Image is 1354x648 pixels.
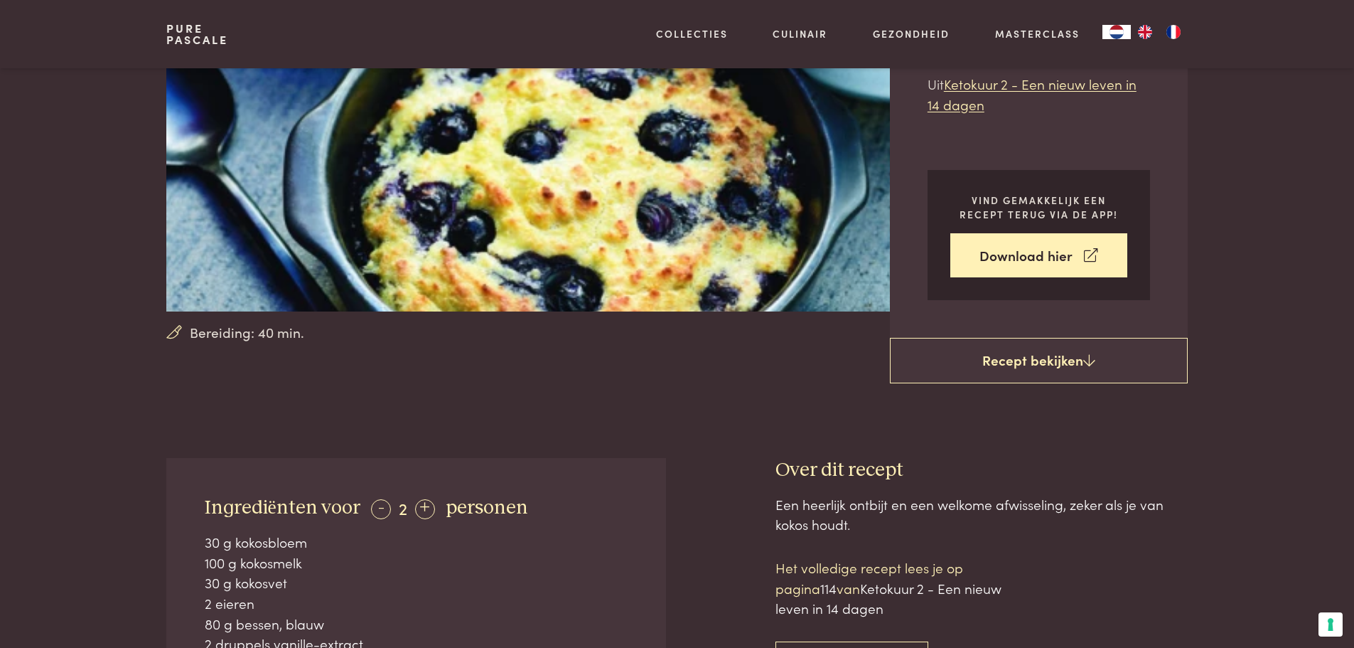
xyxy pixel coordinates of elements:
[873,26,950,41] a: Gezondheid
[656,26,728,41] a: Collecties
[1102,25,1188,39] aside: Language selected: Nederlands
[775,458,1188,483] h3: Over dit recept
[775,494,1188,535] div: Een heerlijk ontbijt en een welkome afwisseling, zeker als je van kokos houdt.
[950,193,1127,222] p: Vind gemakkelijk een recept terug via de app!
[820,578,837,597] span: 114
[205,573,628,593] div: 30 g kokosvet
[371,499,391,519] div: -
[1102,25,1131,39] a: NL
[775,578,1001,618] span: Ketokuur 2 - Een nieuw leven in 14 dagen
[773,26,827,41] a: Culinair
[205,532,628,553] div: 30 g kokosbloem
[950,233,1127,278] a: Download hier
[928,74,1137,114] a: Ketokuur 2 - Een nieuw leven in 14 dagen
[1131,25,1159,39] a: EN
[1131,25,1188,39] ul: Language list
[205,614,628,634] div: 80 g bessen, blauw
[775,558,1017,619] p: Het volledige recept lees je op pagina van
[190,322,304,343] span: Bereiding: 40 min.
[928,74,1150,115] p: Uit
[205,553,628,573] div: 100 g kokosmelk
[1102,25,1131,39] div: Language
[205,593,628,614] div: 2 eieren
[1159,25,1188,39] a: FR
[415,499,435,519] div: +
[995,26,1080,41] a: Masterclass
[399,496,407,519] span: 2
[205,498,360,518] span: Ingrediënten voor
[446,498,528,518] span: personen
[890,338,1188,383] a: Recept bekijken
[166,23,228,46] a: PurePascale
[1318,612,1343,637] button: Uw voorkeuren voor toestemming voor trackingtechnologieën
